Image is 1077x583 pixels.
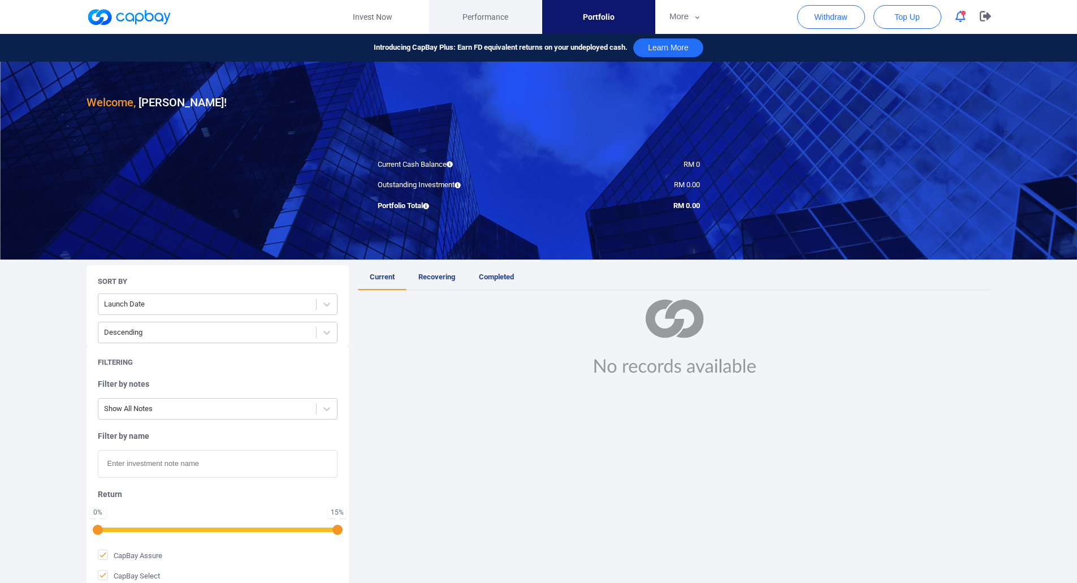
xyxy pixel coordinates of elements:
[479,273,514,281] span: Completed
[369,159,539,171] div: Current Cash Balance
[873,5,941,29] button: Top Up
[98,357,133,368] h5: Filtering
[418,273,455,281] span: Recovering
[92,509,103,516] div: 0 %
[98,570,160,581] span: CapBay Select
[331,509,344,516] div: 15 %
[370,273,395,281] span: Current
[673,201,700,210] span: RM 0.00
[98,450,338,478] input: Enter investment note name
[674,180,700,189] span: RM 0.00
[98,379,338,389] h5: Filter by notes
[98,431,338,441] h5: Filter by name
[797,5,865,29] button: Withdraw
[369,200,539,212] div: Portfolio Total
[86,93,227,111] h3: [PERSON_NAME] !
[684,160,700,169] span: RM 0
[462,11,508,23] span: Performance
[374,42,628,54] span: Introducing CapBay Plus: Earn FD equivalent returns on your undeployed cash.
[633,38,703,57] button: Learn More
[98,550,162,561] span: CapBay Assure
[86,96,136,109] span: Welcome,
[894,11,919,23] span: Top Up
[369,179,539,191] div: Outstanding Investment
[583,11,615,23] span: Portfolio
[98,277,127,287] h5: Sort By
[98,489,338,499] h5: Return
[579,299,769,375] img: noRecord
